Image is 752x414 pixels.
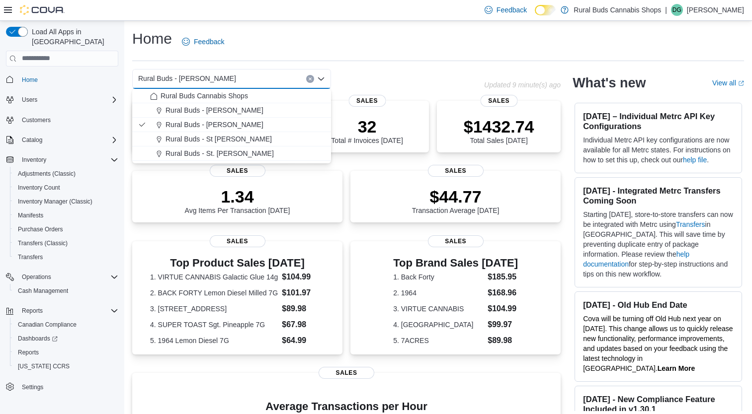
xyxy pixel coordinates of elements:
[14,237,118,249] span: Transfers (Classic)
[412,187,500,207] p: $44.77
[22,96,37,104] span: Users
[14,346,118,358] span: Reports
[18,271,118,283] span: Operations
[331,117,403,144] div: Total # Invoices [DATE]
[428,165,484,177] span: Sales
[18,114,118,126] span: Customers
[18,74,42,86] a: Home
[14,237,72,249] a: Transfers (Classic)
[178,32,228,52] a: Feedback
[18,348,39,356] span: Reports
[166,134,272,144] span: Rural Buds - St [PERSON_NAME]
[464,117,534,144] div: Total Sales [DATE]
[14,251,118,263] span: Transfers
[319,367,374,379] span: Sales
[738,80,744,86] svg: External link
[687,4,744,16] p: [PERSON_NAME]
[18,73,118,86] span: Home
[583,186,734,206] h3: [DATE] - Integrated Metrc Transfers Coming Soon
[14,333,118,345] span: Dashboards
[10,181,122,195] button: Inventory Count
[14,209,118,221] span: Manifests
[393,304,484,314] dt: 3. VIRTUE CANNABIS
[18,184,60,192] span: Inventory Count
[331,117,403,137] p: 32
[14,168,118,180] span: Adjustments (Classic)
[14,360,74,372] a: [US_STATE] CCRS
[665,4,667,16] p: |
[488,287,518,299] dd: $168.96
[22,307,43,315] span: Reports
[14,285,118,297] span: Cash Management
[22,156,46,164] span: Inventory
[132,89,331,161] div: Choose from the following options
[2,304,122,318] button: Reports
[497,5,527,15] span: Feedback
[185,187,290,207] p: 1.34
[194,37,224,47] span: Feedback
[672,4,681,16] span: DG
[138,72,236,84] span: Rural Buds - [PERSON_NAME]
[14,223,118,235] span: Purchase Orders
[412,187,500,214] div: Transaction Average [DATE]
[10,345,122,359] button: Reports
[18,321,77,329] span: Canadian Compliance
[658,364,695,372] a: Learn More
[150,288,278,298] dt: 2. BACK FORTY Lemon Diesel Milled 7G
[583,394,734,414] h3: [DATE] - New Compliance Feature Included in v1.30.1
[282,303,325,315] dd: $89.98
[22,136,42,144] span: Catalog
[14,182,64,194] a: Inventory Count
[18,198,92,206] span: Inventory Manager (Classic)
[18,94,118,106] span: Users
[583,111,734,131] h3: [DATE] – Individual Metrc API Key Configurations
[10,250,122,264] button: Transfers
[393,288,484,298] dt: 2. 1964
[150,336,278,345] dt: 5. 1964 Lemon Diesel 7G
[393,320,484,330] dt: 4. [GEOGRAPHIC_DATA]
[393,336,484,345] dt: 5. 7ACRES
[488,271,518,283] dd: $185.95
[14,196,96,207] a: Inventory Manager (Classic)
[10,332,122,345] a: Dashboards
[18,305,118,317] span: Reports
[282,319,325,331] dd: $67.98
[18,114,55,126] a: Customers
[14,223,67,235] a: Purchase Orders
[676,220,705,228] a: Transfers
[535,5,556,15] input: Dark Mode
[132,118,331,132] button: Rural Buds - [PERSON_NAME]
[161,91,248,101] span: Rural Buds Cannabis Shops
[480,95,517,107] span: Sales
[166,148,274,158] span: Rural Buds - St. [PERSON_NAME]
[10,222,122,236] button: Purchase Orders
[14,168,80,180] a: Adjustments (Classic)
[583,250,689,268] a: help documentation
[14,251,47,263] a: Transfers
[488,335,518,346] dd: $89.98
[282,271,325,283] dd: $104.99
[14,319,118,331] span: Canadian Compliance
[306,75,314,83] button: Clear input
[2,270,122,284] button: Operations
[18,211,43,219] span: Manifests
[185,187,290,214] div: Avg Items Per Transaction [DATE]
[14,333,62,345] a: Dashboards
[2,153,122,167] button: Inventory
[14,285,72,297] a: Cash Management
[2,379,122,394] button: Settings
[18,225,63,233] span: Purchase Orders
[18,154,118,166] span: Inventory
[18,381,47,393] a: Settings
[20,5,65,15] img: Cova
[18,335,58,343] span: Dashboards
[22,76,38,84] span: Home
[282,287,325,299] dd: $101.97
[583,209,734,279] p: Starting [DATE], store-to-store transfers can now be integrated with Metrc using in [GEOGRAPHIC_D...
[18,362,70,370] span: [US_STATE] CCRS
[166,105,263,115] span: Rural Buds - [PERSON_NAME]
[18,287,68,295] span: Cash Management
[10,359,122,373] button: [US_STATE] CCRS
